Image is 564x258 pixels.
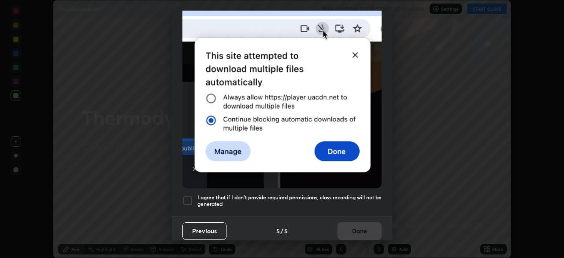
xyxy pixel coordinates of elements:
h4: 5 [284,226,288,236]
h5: I agree that if I don't provide required permissions, class recording will not be generated [197,194,382,208]
h4: 5 [276,226,280,236]
button: Previous [182,222,226,240]
h4: / [281,226,283,236]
